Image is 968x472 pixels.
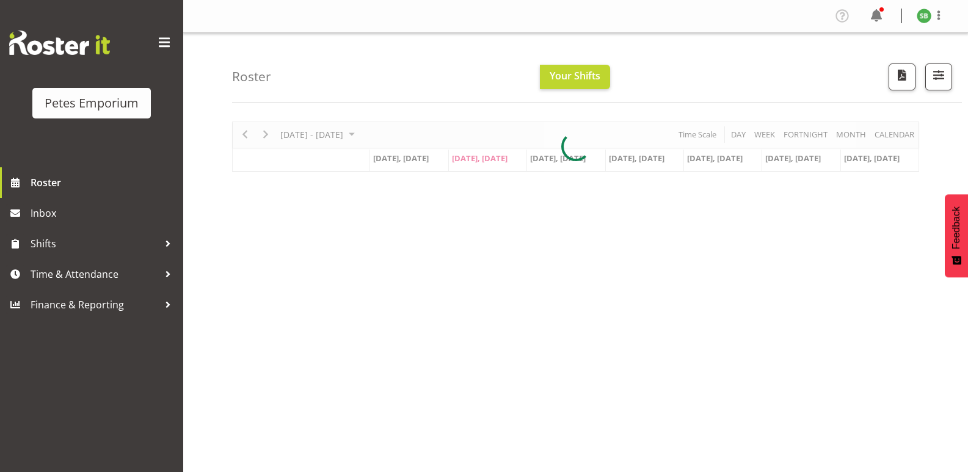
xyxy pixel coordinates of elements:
[31,204,177,222] span: Inbox
[945,194,968,277] button: Feedback - Show survey
[31,296,159,314] span: Finance & Reporting
[540,65,610,89] button: Your Shifts
[31,234,159,253] span: Shifts
[232,70,271,84] h4: Roster
[951,206,962,249] span: Feedback
[45,94,139,112] div: Petes Emporium
[31,265,159,283] span: Time & Attendance
[31,173,177,192] span: Roster
[550,69,600,82] span: Your Shifts
[925,64,952,90] button: Filter Shifts
[917,9,931,23] img: stephanie-burden9828.jpg
[9,31,110,55] img: Rosterit website logo
[889,64,915,90] button: Download a PDF of the roster according to the set date range.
